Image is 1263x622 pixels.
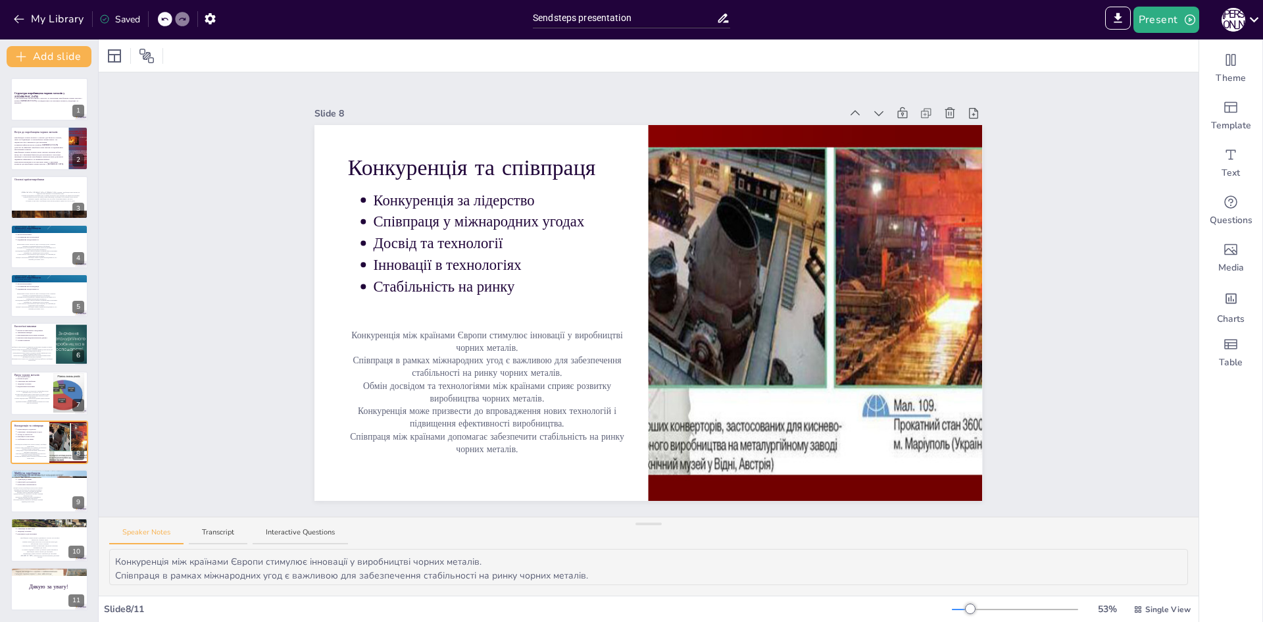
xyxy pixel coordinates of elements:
p: Розуміння ролі цих країн у виробництві чорних металів допомагає оцінити стан галузі в цілому. [18,200,82,202]
p: Стабільність на ринку [17,438,45,440]
span: Екологічні та економічні аспекти [17,525,41,527]
span: Динамічний розвиток [17,523,34,525]
p: Підвищення продуктивності [17,288,84,290]
p: Конкуренція та співпраця [14,423,45,427]
p: Впровадження екологічних практик [17,334,49,337]
span: Впровадження сталих практик є важливим для зменшення негативного впливу на навколишнє середовище. [14,491,41,494]
p: Співпраця у міжнародних угодах [17,430,45,433]
span: Export to PowerPoint [1105,7,1131,33]
p: Впровадження безвідходних технологій зменшує негативний вплив на навколишнє середовище, що є важл... [15,299,57,303]
p: Ці країни задовольняють внутрішній попит та активно експортують свою продукцію, що зміцнює їхні е... [18,195,82,197]
button: Present [1133,7,1199,33]
p: Сталий розвиток [17,339,49,342]
span: Конкуренція може призвести до впровадження нових технологій і підвищення ефективності виробництва. [359,405,617,430]
p: Інновації в технологіях виробництва сприяють підвищенню продуктивності, що є важливим для розвитк... [15,306,57,309]
div: 10 [11,518,88,561]
div: 6 [72,350,84,362]
p: Інновації в технологіях [374,255,615,276]
p: Поліпшення якості продукції [17,236,84,239]
div: 1 [72,105,84,117]
p: Впровадження безвідходних технологій зменшує негативний вплив на навколишнє середовище, що є важл... [15,251,57,254]
p: Інновації в технологіях [17,436,45,438]
div: Saved [99,13,140,26]
div: Slide 8 / 11 [104,602,952,616]
span: Зростання попиту підвищує цінність чорних металів, що впливає на ринок. [15,394,49,396]
span: Співпраця в рамках міжнародних угод є важливою для забезпечення стабільності на ринку чорних мета... [15,447,46,450]
p: Сучасні технології [17,228,84,231]
p: Німеччина є лідером у виробництві сталі, що робить її ключовим гравцем у цій галузі. [18,198,82,200]
div: 8 [11,421,88,464]
p: Сучасні технології [17,278,84,280]
p: Конкуренція за лідерство [17,428,45,430]
p: Використання сучасних технологій, таких як електродугові печі, є критично важливим для підвищення... [15,293,57,296]
p: Використання відновлювальних джерел енергії може допомогти зменшити вплив виробництва на навколиш... [11,355,53,357]
div: 7 [11,371,88,415]
p: Поліпшення якості продукції [17,285,84,288]
p: Висновки [14,520,84,524]
p: Зменшення викидів [17,332,49,334]
span: Дякую за увагу! [29,583,68,590]
p: Конкуренція та співпраця [348,152,615,183]
p: Впровадження екологічних практик та стандартів є критично важливим для сталого розвитку виробницт... [11,352,53,355]
p: Сталий розвиток [17,476,84,479]
div: Change the overall theme [1199,45,1262,92]
button: Interactive Questions [253,527,348,545]
span: Конкуренція між країнами Європи стимулює інновації у виробництві чорних металів. [352,328,624,353]
p: Виробництво чорних металів має значний вплив на навколишнє середовище, що вимагає уваги з боку ви... [11,346,53,349]
span: Table [1219,356,1243,369]
p: Конкуренція за лідерство [374,190,615,211]
p: Стабільність на ринку [374,276,615,298]
p: Інновації в технологіях виробництва чорних металів дозволяють підвищити ефективність та зменшити ... [14,155,65,160]
p: Співпраця у міжнародних угодах [374,211,615,232]
div: А [PERSON_NAME] [1222,8,1245,32]
strong: Структура виробництва чорних металів у [GEOGRAPHIC_DATA] [14,91,64,99]
p: Інновації в технологіях виробництва сприяють підвищенню продуктивності, що є важливим для розвитк... [15,257,57,261]
span: Інновації в технологіях виробництва чорних металів є критично важливими для забезпечення їхньої к... [13,488,42,490]
span: Адаптація виробництва до змінюючихся умов ринку є важливим аспектом для успіху. [13,494,43,496]
textarea: Конкуренція між країнами Європи стимулює інновації у виробництві чорних металів. Співпраця в рамк... [109,549,1188,585]
div: 3 [11,176,88,219]
p: Технології виробництва [14,226,84,230]
p: Вступ до виробництва чорних металів [14,130,65,134]
p: Співпраця між країнами [17,380,49,383]
p: Вплив на навколишнє середовище [17,329,49,332]
p: Вплив на ціни [17,378,49,380]
p: Сучасні технології також покращують якість продукції, що є важливим для задоволення потреб спожив... [15,303,57,306]
div: 3 [72,203,84,215]
div: Slide 8 [314,107,840,120]
span: Співпраця між країнами допомагає забезпечити стабільність на ринку чорних металів. [351,430,625,455]
div: Add text boxes [1199,140,1262,187]
div: 4 [11,224,88,268]
span: Single View [1145,604,1191,615]
div: Add images, graphics, shapes or video [1199,234,1262,282]
p: Зменшення витрат [17,280,84,282]
p: Досвід та технології [17,433,45,436]
p: Досвід та технології [374,233,615,254]
div: 5 [11,274,88,317]
p: Розвинена інфраструктура в цих країнах сприяє ефективному виробництву та постачанню чорних металів. [18,197,82,199]
div: 11 [11,567,88,611]
p: Сучасні технології також покращують якість продукції, що є важливим для задоволення потреб спожив... [15,254,57,257]
span: Важливо враховувати екологічні та економічні аспекти для забезпечення сталого розвитку. [22,541,57,545]
div: Get real-time input from your audience [1199,187,1262,234]
span: Співпраця в рамках міжнародних угод є важливою для забезпечення стабільності на ринку чорних мета... [353,354,622,379]
div: 7 [72,399,84,411]
p: Конкурентоспроможність [17,483,84,486]
span: Template [1211,119,1251,132]
p: Інноваційні технології допомагають зменшити витрати на виробництво, що є важливим для конкурентос... [15,296,57,299]
div: 11 [68,594,84,607]
span: Забезпечення конкурентоспроможності виробництва є важливим завданням для країн Європи. [13,500,43,502]
div: 6 [11,323,88,366]
button: А [PERSON_NAME] [1222,7,1245,33]
span: Questions [1210,214,1252,227]
div: 10 [68,546,84,558]
div: 2 [11,126,88,170]
div: 53 % [1091,602,1123,616]
span: У цій презентації ми розглянемо структуру та організацію виробництва чорних металів у країнах [GE... [14,97,82,105]
p: Екологічні виклики [14,324,49,328]
p: Виробництво чорних металів також створює численні робочі місця, що є важливим фактором для економ... [14,151,65,155]
span: Конкуренція між країнами Європи стимулює інновації у виробництві чорних металів. [15,444,47,447]
p: Інвестиції в дослідження [17,481,84,484]
p: Зменшення викидів забруднюючих речовин є важливим завданням для країн Європи, щоб зменшити негати... [11,350,53,352]
p: Технології виробництва [14,275,84,279]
